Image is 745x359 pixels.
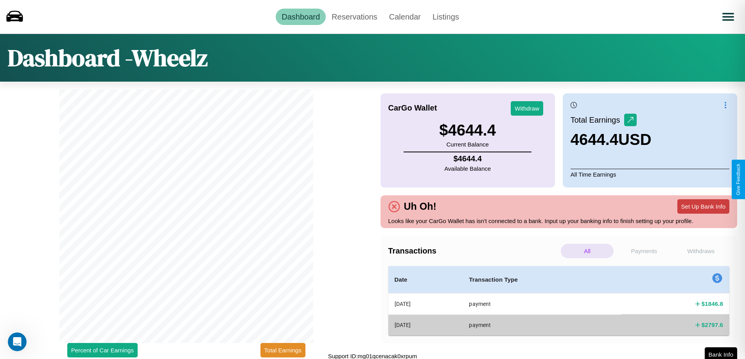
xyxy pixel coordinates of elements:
th: payment [463,293,621,315]
button: Total Earnings [260,343,305,357]
a: Reservations [326,9,383,25]
table: simple table [388,266,730,336]
p: All Time Earnings [571,169,729,180]
a: Calendar [383,9,427,25]
p: Total Earnings [571,113,624,127]
p: Current Balance [439,139,496,150]
div: Give Feedback [736,164,741,195]
button: Percent of Car Earnings [67,343,138,357]
th: payment [463,314,621,335]
a: Listings [427,9,465,25]
h4: Transactions [388,246,559,255]
h4: Date [395,275,457,284]
p: Looks like your CarGo Wallet has isn't connected to a bank. Input up your banking info to finish ... [388,216,730,226]
p: Withdraws [675,244,727,258]
button: Set Up Bank Info [677,199,729,214]
a: Dashboard [276,9,326,25]
h4: $ 2797.6 [702,321,723,329]
th: [DATE] [388,293,463,315]
button: Open menu [717,6,739,28]
h3: $ 4644.4 [439,121,496,139]
h4: Transaction Type [469,275,615,284]
h1: Dashboard - Wheelz [8,42,208,74]
p: Payments [618,244,670,258]
button: Withdraw [511,101,543,116]
iframe: Intercom live chat [8,332,27,351]
h4: $ 4644.4 [444,154,491,163]
p: Available Balance [444,163,491,174]
h3: 4644.4 USD [571,131,652,148]
h4: $ 1846.8 [702,300,723,308]
p: All [561,244,614,258]
h4: Uh Oh! [400,201,440,212]
th: [DATE] [388,314,463,335]
h4: CarGo Wallet [388,104,437,113]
